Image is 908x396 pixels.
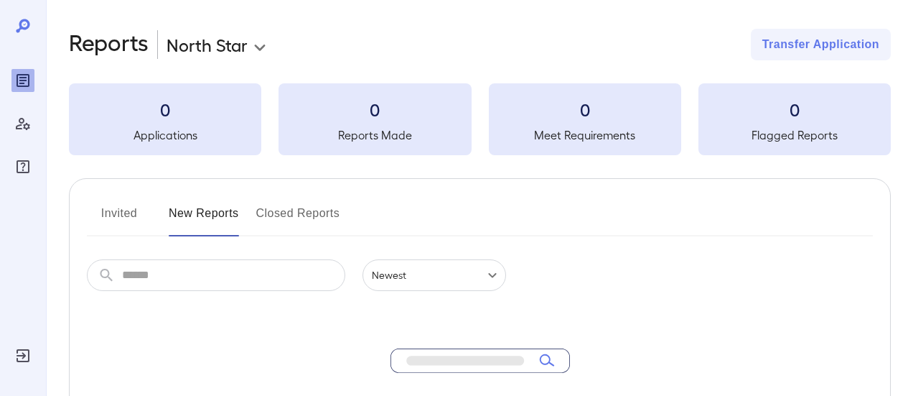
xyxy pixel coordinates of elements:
h5: Flagged Reports [698,126,891,144]
button: Transfer Application [751,29,891,60]
button: Invited [87,202,151,236]
summary: 0Applications0Reports Made0Meet Requirements0Flagged Reports [69,83,891,155]
h3: 0 [489,98,681,121]
h5: Applications [69,126,261,144]
div: Manage Users [11,112,34,135]
h5: Meet Requirements [489,126,681,144]
div: Newest [362,259,506,291]
div: Log Out [11,344,34,367]
div: Reports [11,69,34,92]
h3: 0 [279,98,471,121]
h5: Reports Made [279,126,471,144]
h2: Reports [69,29,149,60]
button: Closed Reports [256,202,340,236]
div: FAQ [11,155,34,178]
button: New Reports [169,202,239,236]
p: North Star [167,33,248,56]
h3: 0 [698,98,891,121]
h3: 0 [69,98,261,121]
